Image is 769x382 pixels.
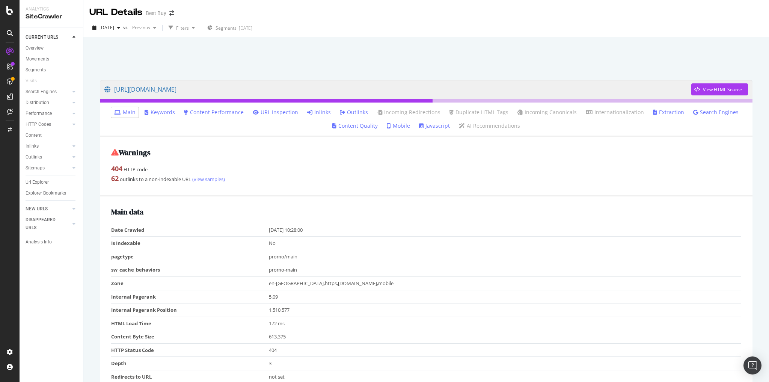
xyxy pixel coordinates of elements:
td: Internal Pagerank Position [111,303,269,317]
div: Search Engines [26,88,57,96]
td: HTTP Status Code [111,343,269,357]
div: Performance [26,110,52,118]
div: Open Intercom Messenger [743,356,761,374]
div: Url Explorer [26,178,49,186]
td: HTML Load Time [111,317,269,330]
div: Content [26,131,42,139]
a: Content Quality [332,122,378,130]
span: vs [123,24,129,30]
h2: Warnings [111,148,741,157]
a: URL Inspection [253,109,298,116]
h2: Main data [111,208,741,216]
span: Previous [129,24,150,31]
div: CURRENT URLS [26,33,58,41]
div: View HTML Source [703,86,742,93]
a: Sitemaps [26,164,70,172]
strong: 404 [111,164,122,173]
a: Incoming Redirections [377,109,440,116]
td: 613,375 [269,330,742,344]
a: Distribution [26,99,70,107]
a: Internationalization [586,109,644,116]
a: Javascript [419,122,450,130]
button: Segments[DATE] [204,22,255,34]
a: CURRENT URLS [26,33,70,41]
div: SiteCrawler [26,12,77,21]
div: outlinks to a non-indexable URL [111,174,741,184]
td: No [269,237,742,250]
td: promo-main [269,263,742,277]
a: Incoming Canonicals [517,109,577,116]
span: Segments [216,25,237,31]
div: Movements [26,55,49,63]
a: Extraction [653,109,684,116]
a: Inlinks [307,109,331,116]
a: Outlinks [340,109,368,116]
div: Analytics [26,6,77,12]
a: HTTP Codes [26,121,70,128]
button: Filters [166,22,198,34]
a: Mobile [387,122,410,130]
td: [DATE] 10:28:00 [269,223,742,237]
td: promo/main [269,250,742,263]
a: AI Recommendations [459,122,520,130]
td: 3 [269,357,742,370]
div: Filters [176,25,189,31]
a: (view samples) [191,176,225,183]
a: Performance [26,110,70,118]
a: Keywords [145,109,175,116]
div: Analysis Info [26,238,52,246]
div: arrow-right-arrow-left [169,11,174,16]
div: Explorer Bookmarks [26,189,66,197]
button: [DATE] [89,22,123,34]
a: Content [26,131,78,139]
td: Content Byte Size [111,330,269,344]
div: Segments [26,66,46,74]
div: NEW URLS [26,205,48,213]
td: 5.09 [269,290,742,303]
a: DISAPPEARED URLS [26,216,70,232]
a: Overview [26,44,78,52]
a: Visits [26,77,44,85]
div: Inlinks [26,142,39,150]
a: Inlinks [26,142,70,150]
a: [URL][DOMAIN_NAME] [104,80,691,99]
div: HTTP code [111,164,741,174]
strong: 62 [111,174,119,183]
a: Outlinks [26,153,70,161]
div: Outlinks [26,153,42,161]
div: URL Details [89,6,143,19]
td: Is Indexable [111,237,269,250]
td: 404 [269,343,742,357]
a: Explorer Bookmarks [26,189,78,197]
td: sw_cache_behaviors [111,263,269,277]
td: 172 ms [269,317,742,330]
div: Distribution [26,99,49,107]
div: DISAPPEARED URLS [26,216,63,232]
div: not set [269,373,738,380]
div: HTTP Codes [26,121,51,128]
a: Search Engines [693,109,739,116]
td: Date Crawled [111,223,269,237]
button: Previous [129,22,159,34]
td: 1,510,577 [269,303,742,317]
button: View HTML Source [691,83,748,95]
div: Visits [26,77,37,85]
div: Overview [26,44,44,52]
span: 2025 Sep. 23rd [100,24,114,31]
a: Movements [26,55,78,63]
div: Best Buy [146,9,166,17]
td: Internal Pagerank [111,290,269,303]
a: Analysis Info [26,238,78,246]
div: [DATE] [239,25,252,31]
a: NEW URLS [26,205,70,213]
div: Sitemaps [26,164,45,172]
td: en-[GEOGRAPHIC_DATA],https,[DOMAIN_NAME],mobile [269,276,742,290]
a: Content Performance [184,109,244,116]
a: Search Engines [26,88,70,96]
a: Duplicate HTML Tags [449,109,508,116]
a: Main [114,109,136,116]
a: Segments [26,66,78,74]
a: Url Explorer [26,178,78,186]
td: Zone [111,276,269,290]
td: pagetype [111,250,269,263]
